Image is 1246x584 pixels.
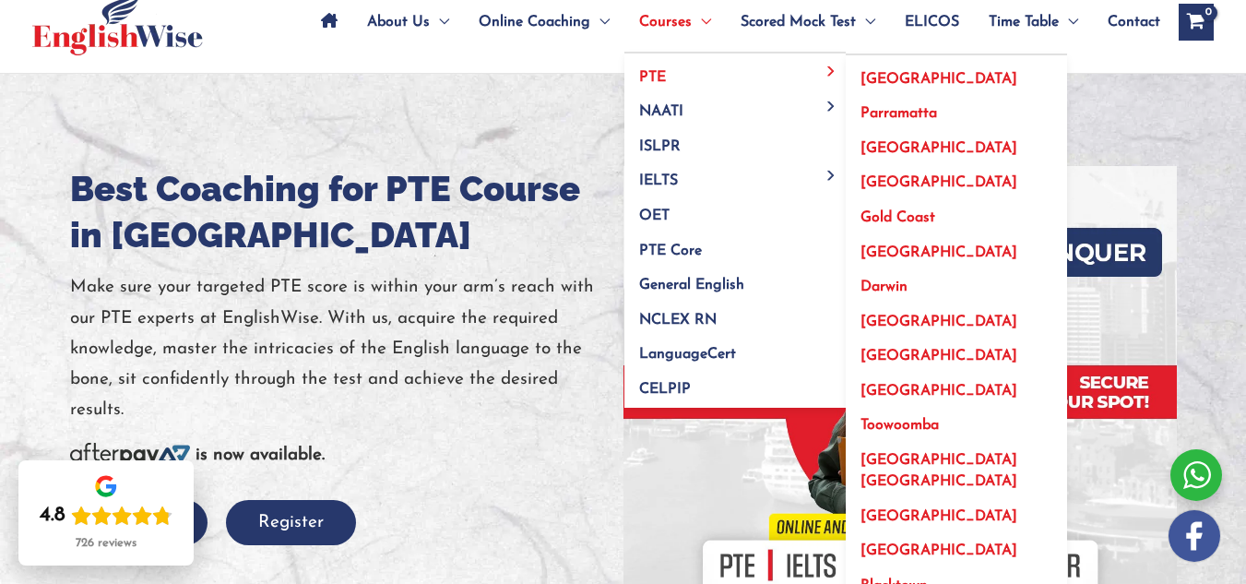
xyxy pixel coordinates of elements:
a: Gold Coast [846,195,1067,230]
span: [GEOGRAPHIC_DATA] [860,141,1017,156]
a: [GEOGRAPHIC_DATA] [846,125,1067,160]
a: [GEOGRAPHIC_DATA] [846,55,1067,90]
span: [GEOGRAPHIC_DATA] [860,72,1017,87]
a: [GEOGRAPHIC_DATA] [846,298,1067,333]
span: [GEOGRAPHIC_DATA] [860,175,1017,190]
span: Toowoomba [860,418,939,433]
a: OET [624,193,846,228]
span: Darwin [860,280,908,294]
span: OET [639,209,670,223]
span: LanguageCert [639,347,736,362]
a: NCLEX RN [624,296,846,331]
a: PTEMenu Toggle [624,54,846,89]
span: CELPIP [639,382,691,397]
a: [GEOGRAPHIC_DATA] [846,160,1067,195]
a: NAATIMenu Toggle [624,89,846,124]
span: Menu Toggle [821,170,842,180]
span: [GEOGRAPHIC_DATA] [GEOGRAPHIC_DATA] [860,453,1017,489]
a: Register [226,514,356,531]
h1: Best Coaching for PTE Course in [GEOGRAPHIC_DATA] [70,166,623,258]
button: Register [226,500,356,545]
span: IELTS [639,173,678,188]
a: General English [624,262,846,297]
span: Gold Coast [860,210,935,225]
span: NAATI [639,104,683,119]
div: 4.8 [40,503,65,529]
span: [GEOGRAPHIC_DATA] [860,384,1017,399]
a: Toowoomba [846,402,1067,437]
a: IELTSMenu Toggle [624,158,846,193]
a: Darwin [846,264,1067,299]
span: ISLPR [639,139,681,154]
span: PTE [639,70,666,85]
a: Parramatta [846,90,1067,125]
span: NCLEX RN [639,313,717,328]
a: ISLPR [624,123,846,158]
a: CELPIP [624,365,846,408]
span: General English [639,278,744,292]
div: 726 reviews [76,536,136,551]
span: [GEOGRAPHIC_DATA] [860,543,1017,558]
span: Parramatta [860,106,937,121]
p: Make sure your targeted PTE score is within your arm’s reach with our PTE experts at EnglishWise.... [70,272,623,425]
img: white-facebook.png [1169,510,1220,562]
span: Menu Toggle [821,101,842,111]
span: [GEOGRAPHIC_DATA] [860,315,1017,329]
div: Rating: 4.8 out of 5 [40,503,172,529]
a: [GEOGRAPHIC_DATA] [846,528,1067,563]
img: Afterpay-Logo [70,443,190,468]
span: [GEOGRAPHIC_DATA] [860,509,1017,524]
span: [GEOGRAPHIC_DATA] [860,349,1017,364]
a: [GEOGRAPHIC_DATA] [846,229,1067,264]
span: Menu Toggle [821,66,842,77]
a: View Shopping Cart, empty [1179,4,1214,41]
a: [GEOGRAPHIC_DATA] [GEOGRAPHIC_DATA] [846,437,1067,494]
a: [GEOGRAPHIC_DATA] [846,333,1067,368]
a: LanguageCert [624,331,846,366]
a: [GEOGRAPHIC_DATA] [846,367,1067,402]
span: [GEOGRAPHIC_DATA] [860,245,1017,260]
span: PTE Core [639,244,702,258]
b: is now available. [196,447,325,464]
a: [GEOGRAPHIC_DATA] [846,493,1067,528]
a: PTE Core [624,227,846,262]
